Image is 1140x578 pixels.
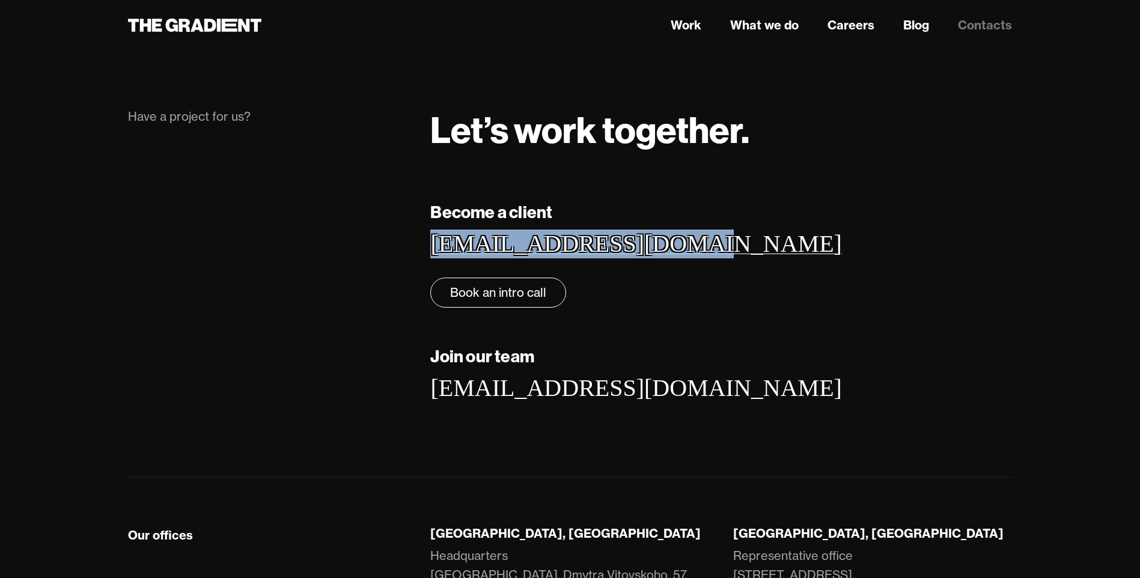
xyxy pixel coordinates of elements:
[128,528,193,543] div: Our offices
[430,230,841,257] a: [EMAIL_ADDRESS][DOMAIN_NAME]‍
[733,526,1004,541] strong: [GEOGRAPHIC_DATA], [GEOGRAPHIC_DATA]
[958,16,1012,34] a: Contacts
[430,278,566,308] a: Book an intro call
[430,374,841,401] a: [EMAIL_ADDRESS][DOMAIN_NAME]
[671,16,701,34] a: Work
[828,16,874,34] a: Careers
[430,107,749,153] strong: Let’s work together.
[430,201,552,222] strong: Become a client
[430,546,508,565] div: Headquarters
[730,16,799,34] a: What we do
[903,16,929,34] a: Blog
[733,546,853,565] div: Representative office
[128,108,407,125] div: Have a project for us?
[430,345,534,367] strong: Join our team
[430,526,709,541] div: [GEOGRAPHIC_DATA], [GEOGRAPHIC_DATA]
